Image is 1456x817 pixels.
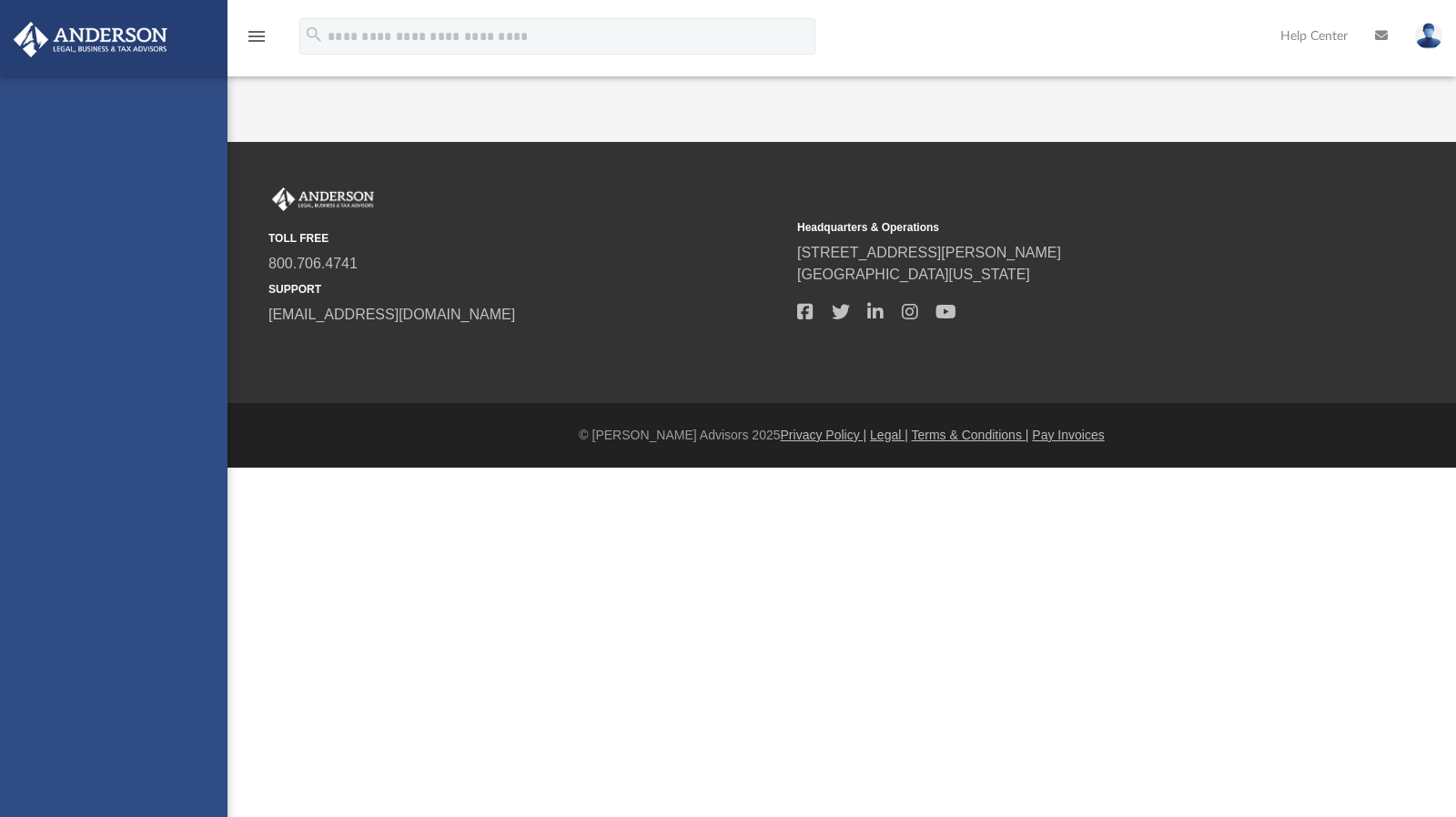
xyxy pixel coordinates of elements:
[797,267,1030,282] a: [GEOGRAPHIC_DATA][US_STATE]
[8,22,173,57] img: Anderson Advisors Platinum Portal
[268,187,378,211] img: Anderson Advisors Platinum Portal
[268,256,358,271] a: 800.706.4741
[1415,23,1442,49] img: User Pic
[1032,428,1104,442] a: Pay Invoices
[797,219,1313,236] small: Headquarters & Operations
[227,426,1456,445] div: © [PERSON_NAME] Advisors 2025
[304,25,324,45] i: search
[246,25,268,47] i: menu
[781,428,867,442] a: Privacy Policy |
[797,245,1061,260] a: [STREET_ADDRESS][PERSON_NAME]
[246,35,268,47] a: menu
[912,428,1029,442] a: Terms & Conditions |
[870,428,908,442] a: Legal |
[268,281,784,298] small: SUPPORT
[268,230,784,247] small: TOLL FREE
[268,307,515,322] a: [EMAIL_ADDRESS][DOMAIN_NAME]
